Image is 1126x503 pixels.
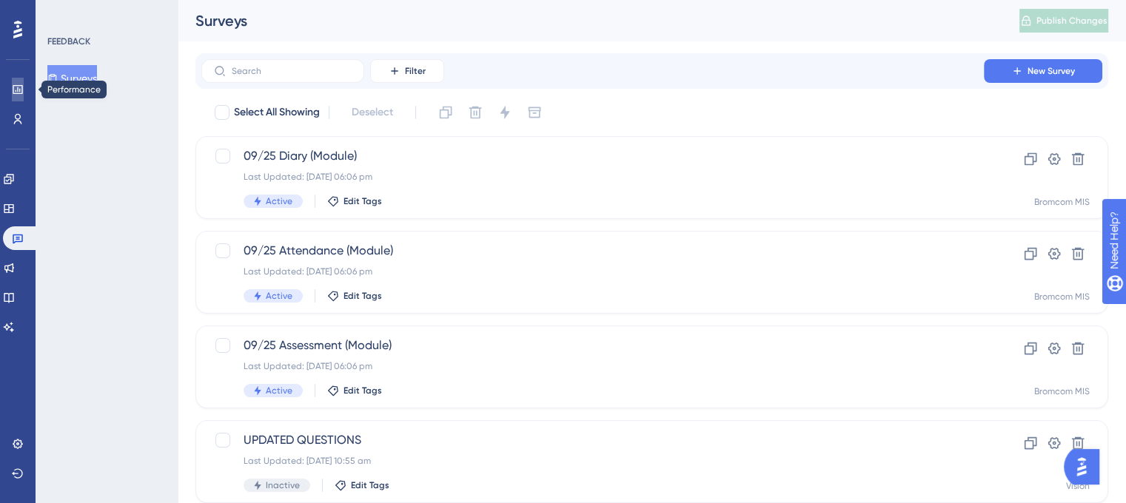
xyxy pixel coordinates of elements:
[335,479,389,491] button: Edit Tags
[266,195,292,207] span: Active
[244,455,942,467] div: Last Updated: [DATE] 10:55 am
[1036,15,1107,27] span: Publish Changes
[1028,65,1075,77] span: New Survey
[266,385,292,396] span: Active
[351,479,389,491] span: Edit Tags
[195,10,982,31] div: Surveys
[344,385,382,396] span: Edit Tags
[1019,9,1108,33] button: Publish Changes
[266,290,292,302] span: Active
[338,99,406,126] button: Deselect
[344,195,382,207] span: Edit Tags
[327,385,382,396] button: Edit Tags
[327,195,382,207] button: Edit Tags
[244,147,942,165] span: 09/25 Diary (Module)
[47,36,90,47] div: FEEDBACK
[244,242,942,260] span: 09/25 Attendance (Module)
[327,290,382,302] button: Edit Tags
[234,104,320,121] span: Select All Showing
[1034,291,1090,303] div: Bromcom MIS
[984,59,1102,83] button: New Survey
[244,266,942,277] div: Last Updated: [DATE] 06:06 pm
[1066,480,1090,492] div: Vision
[1034,196,1090,208] div: Bromcom MIS
[244,171,942,183] div: Last Updated: [DATE] 06:06 pm
[266,479,300,491] span: Inactive
[35,4,93,21] span: Need Help?
[370,59,444,83] button: Filter
[1034,385,1090,397] div: Bromcom MIS
[405,65,426,77] span: Filter
[244,337,942,354] span: 09/25 Assessment (Module)
[344,290,382,302] span: Edit Tags
[352,104,393,121] span: Deselect
[232,66,352,76] input: Search
[244,360,942,372] div: Last Updated: [DATE] 06:06 pm
[1064,445,1108,489] iframe: UserGuiding AI Assistant Launcher
[47,65,97,92] button: Surveys
[244,431,942,449] span: UPDATED QUESTIONS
